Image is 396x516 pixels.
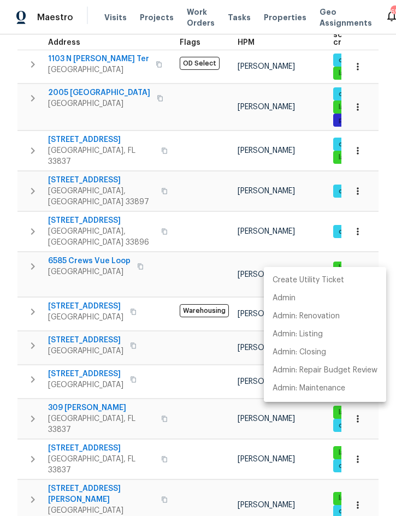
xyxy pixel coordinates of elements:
[273,293,295,304] p: Admin
[273,329,323,340] p: Admin: Listing
[273,275,344,286] p: Create Utility Ticket
[273,383,345,394] p: Admin: Maintenance
[273,311,340,322] p: Admin: Renovation
[273,365,377,376] p: Admin: Repair Budget Review
[273,347,326,358] p: Admin: Closing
